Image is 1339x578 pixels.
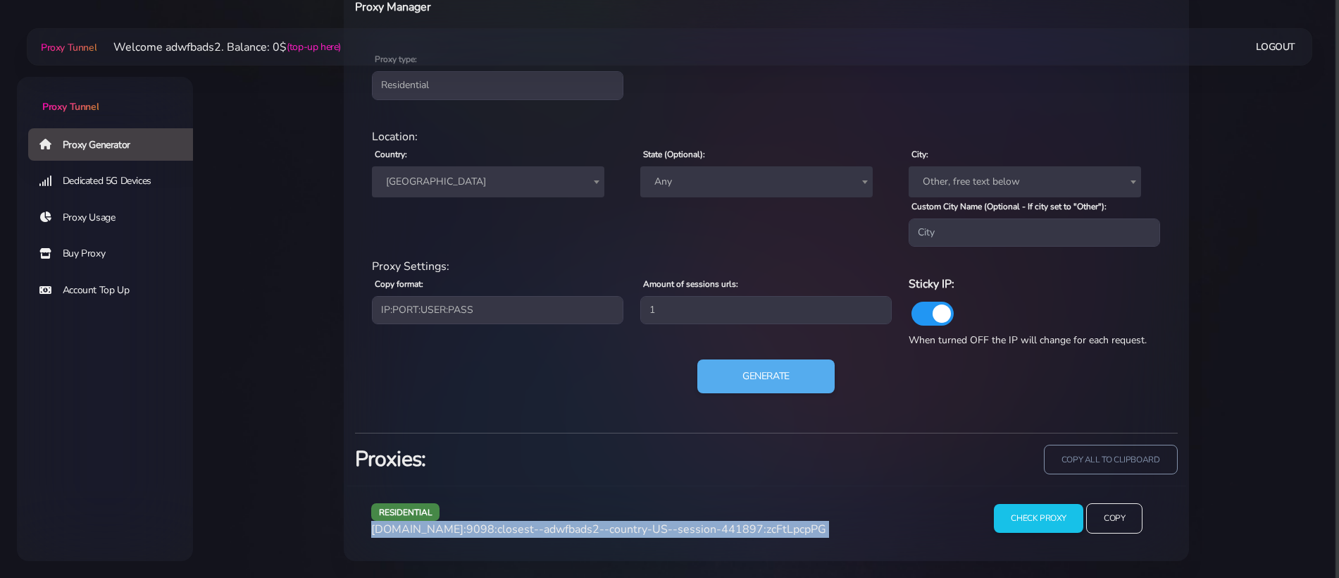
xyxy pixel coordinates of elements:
input: City [909,219,1160,247]
a: Logout [1256,34,1295,60]
input: Copy [1086,503,1142,534]
a: Proxy Generator [28,128,204,161]
a: Proxy Usage [28,202,204,234]
h3: Proxies: [355,445,758,474]
a: Proxy Tunnel [38,36,96,59]
span: residential [371,503,440,521]
span: Proxy Tunnel [42,100,99,113]
div: Location: [363,128,1169,145]
button: Generate [697,359,835,393]
label: City: [911,148,928,161]
a: Account Top Up [28,274,204,307]
input: Check Proxy [994,504,1083,533]
span: United States of America [372,166,604,197]
label: Custom City Name (Optional - If city set to "Other"): [911,200,1107,213]
label: State (Optional): [643,148,705,161]
span: Proxy Tunnel [41,41,96,54]
a: Dedicated 5G Devices [28,165,204,197]
h6: Sticky IP: [909,275,1160,293]
span: United States of America [380,172,596,192]
a: Proxy Tunnel [17,77,193,114]
label: Copy format: [375,278,423,290]
a: (top-up here) [287,39,341,54]
span: When turned OFF the IP will change for each request. [909,333,1147,347]
li: Welcome adwfbads2. Balance: 0$ [96,39,341,56]
span: Any [649,172,864,192]
span: Other, free text below [917,172,1133,192]
span: Any [640,166,873,197]
iframe: Webchat Widget [1131,348,1321,560]
label: Amount of sessions urls: [643,278,738,290]
div: Proxy Settings: [363,258,1169,275]
label: Country: [375,148,407,161]
a: Buy Proxy [28,238,204,270]
span: Other, free text below [909,166,1141,197]
span: [DOMAIN_NAME]:9098:closest--adwfbads2--country-US--session-441897:zcFtLpcpPG [371,522,826,537]
input: copy all to clipboard [1044,445,1178,475]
